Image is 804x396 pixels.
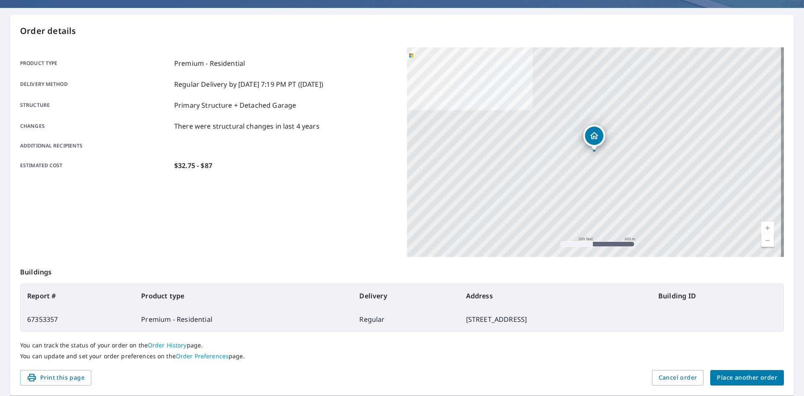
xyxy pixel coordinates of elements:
th: Product type [134,284,353,308]
th: Building ID [652,284,783,308]
button: Print this page [20,370,91,386]
p: Buildings [20,257,784,284]
span: Place another order [717,373,777,383]
th: Delivery [353,284,459,308]
a: Order Preferences [176,352,229,360]
a: Order History [148,341,187,349]
p: Estimated cost [20,160,171,171]
button: Place another order [710,370,784,386]
p: You can track the status of your order on the page. [20,342,784,349]
td: [STREET_ADDRESS] [459,308,652,331]
span: Print this page [27,373,85,383]
p: Additional recipients [20,142,171,150]
p: Changes [20,121,171,131]
th: Address [459,284,652,308]
p: Structure [20,100,171,110]
p: You can update and set your order preferences on the page. [20,352,784,360]
td: Regular [353,308,459,331]
p: Product type [20,58,171,68]
p: Order details [20,25,784,37]
div: Dropped pin, building 1, Residential property, 6423 Brookhaven Trl Arlington, TX 76001 [583,125,605,151]
button: Cancel order [652,370,704,386]
span: Cancel order [659,373,697,383]
td: Premium - Residential [134,308,353,331]
th: Report # [21,284,134,308]
p: There were structural changes in last 4 years [174,121,320,131]
td: 67353357 [21,308,134,331]
a: Current Level 17, Zoom In [761,222,774,234]
a: Current Level 17, Zoom Out [761,234,774,247]
p: $32.75 - $87 [174,160,212,171]
p: Regular Delivery by [DATE] 7:19 PM PT ([DATE]) [174,79,323,89]
p: Primary Structure + Detached Garage [174,100,296,110]
p: Delivery method [20,79,171,89]
p: Premium - Residential [174,58,245,68]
